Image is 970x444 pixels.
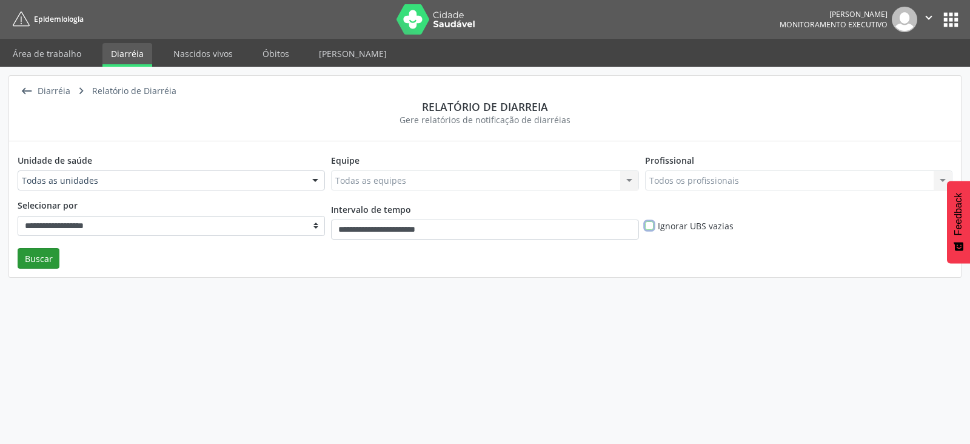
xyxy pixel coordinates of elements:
[18,113,952,126] div: Gere relatórios de notificação de diarréias
[780,9,888,19] div: [PERSON_NAME]
[18,100,952,113] div: Relatório de diarreia
[658,220,734,232] label: Ignorar UBS vazias
[22,175,300,187] span: Todas as unidades
[165,43,241,64] a: Nascidos vivos
[922,11,935,24] i: 
[18,82,72,100] a:  Diarréia
[645,150,694,170] label: Profissional
[102,43,152,67] a: Diarréia
[953,193,964,235] span: Feedback
[72,82,90,100] i: 
[18,150,92,170] label: Unidade de saúde
[331,150,360,170] label: Equipe
[8,9,84,29] a: Epidemiologia
[4,43,90,64] a: Área de trabalho
[34,14,84,24] span: Epidemiologia
[940,9,962,30] button: apps
[310,43,395,64] a: [PERSON_NAME]
[947,181,970,263] button: Feedback - Mostrar pesquisa
[18,248,59,269] button: Buscar
[254,43,298,64] a: Óbitos
[331,199,411,220] label: Intervalo de tempo
[780,19,888,30] span: Monitoramento Executivo
[18,199,325,215] legend: Selecionar por
[90,82,178,100] div: Relatório de Diarréia
[917,7,940,32] button: 
[72,82,178,100] a:  Relatório de Diarréia
[892,7,917,32] img: img
[35,82,72,100] div: Diarréia
[18,82,35,100] i: 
